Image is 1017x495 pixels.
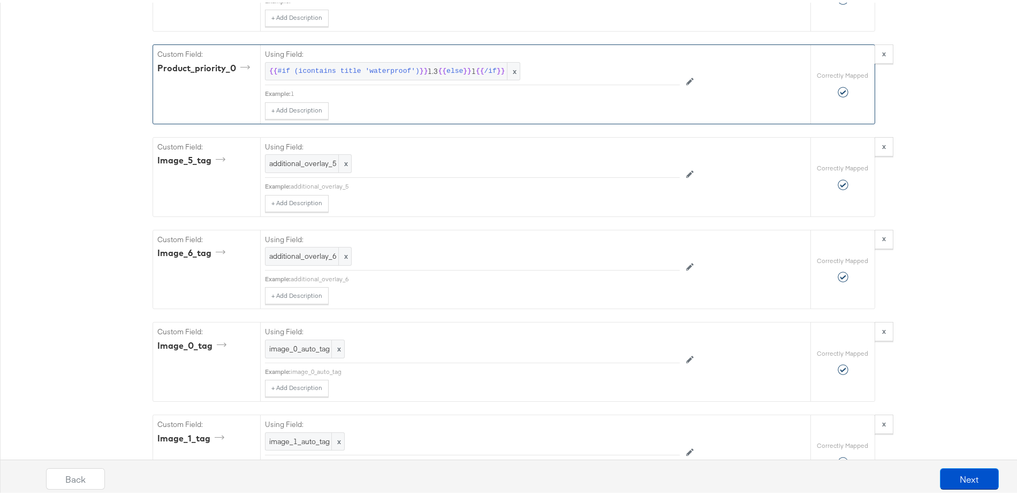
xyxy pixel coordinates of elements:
[331,337,344,355] span: x
[438,64,446,74] span: {{
[291,87,680,95] div: 1
[265,284,329,302] button: + Add Description
[291,365,680,373] div: image_0_auto_tag
[291,179,680,188] div: additional_overlay_5
[817,347,869,355] label: Correctly Mapped
[476,64,484,74] span: {{
[817,161,869,170] label: Correctly Mapped
[817,69,869,77] label: Correctly Mapped
[265,232,680,242] label: Using Field:
[157,59,254,72] div: product_priority_0
[265,179,291,188] div: Example:
[882,231,886,241] strong: x
[875,227,893,246] button: x
[882,324,886,333] strong: x
[157,244,229,257] div: image_6_tag
[507,60,520,78] span: x
[269,341,340,351] span: image_0_auto_tag
[331,430,344,448] span: x
[157,47,256,57] label: Custom Field:
[817,254,869,262] label: Correctly Mapped
[875,412,893,431] button: x
[265,47,680,57] label: Using Field:
[265,100,329,117] button: + Add Description
[269,64,278,74] span: {{
[269,249,347,259] span: additional_overlay_6
[157,324,256,334] label: Custom Field:
[882,139,886,148] strong: x
[278,64,420,74] span: #if (icontains title 'waterproof')
[269,434,340,444] span: image_1_auto_tag
[265,417,680,427] label: Using Field:
[265,7,329,24] button: + Add Description
[875,134,893,154] button: x
[338,152,351,170] span: x
[265,192,329,209] button: + Add Description
[338,245,351,262] span: x
[157,430,228,442] div: image_1_tag
[463,64,472,74] span: }}
[484,64,497,74] span: /if
[265,377,329,394] button: + Add Description
[157,232,256,242] label: Custom Field:
[157,417,256,427] label: Custom Field:
[875,319,893,339] button: x
[269,64,516,74] span: 1.3 1
[157,139,256,149] label: Custom Field:
[882,46,886,56] strong: x
[157,337,230,349] div: image_0_tag
[446,64,463,74] span: else
[817,439,869,447] label: Correctly Mapped
[420,64,428,74] span: }}
[46,466,105,487] button: Back
[265,324,680,334] label: Using Field:
[882,416,886,426] strong: x
[157,152,229,164] div: image_5_tag
[265,139,680,149] label: Using Field:
[940,466,999,487] button: Next
[291,272,680,281] div: additional_overlay_6
[265,272,291,281] div: Example:
[875,42,893,61] button: x
[265,87,291,95] div: Example:
[497,64,505,74] span: }}
[265,365,291,373] div: Example:
[269,156,347,166] span: additional_overlay_5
